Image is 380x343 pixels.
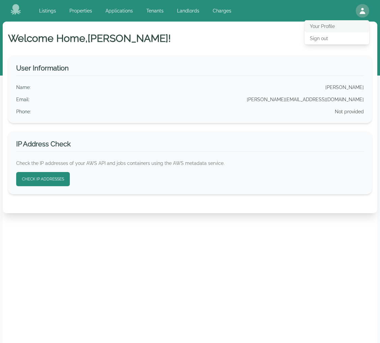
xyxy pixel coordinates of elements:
a: Listings [35,5,60,17]
p: Check the IP addresses of your AWS API and jobs containers using the AWS metadata service. [16,160,364,167]
div: Email : [16,96,30,103]
div: Not provided [335,108,364,115]
div: Name : [16,84,31,91]
div: [PERSON_NAME] [325,84,364,91]
button: Check IP Addresses [16,172,70,186]
button: Sign out [304,32,369,45]
div: Phone : [16,108,31,115]
h1: Welcome Home, [PERSON_NAME] ! [8,32,372,45]
div: [PERSON_NAME][EMAIL_ADDRESS][DOMAIN_NAME] [247,96,364,103]
a: Applications [101,5,137,17]
h3: User Information [16,63,364,76]
a: Charges [209,5,235,17]
h3: IP Address Check [16,139,364,152]
a: Tenants [142,5,168,17]
a: Properties [65,5,96,17]
a: Landlords [173,5,203,17]
button: Your Profile [304,20,369,32]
